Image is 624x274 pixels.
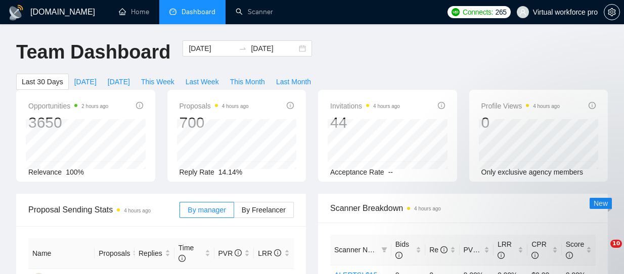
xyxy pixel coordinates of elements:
[464,246,487,254] span: PVR
[102,74,136,90] button: [DATE]
[330,113,400,132] div: 44
[287,102,294,109] span: info-circle
[481,113,560,132] div: 0
[452,8,460,16] img: upwork-logo.png
[242,206,286,214] span: By Freelancer
[236,8,273,16] a: searchScanner
[28,203,180,216] span: Proposal Sending Stats
[531,252,539,259] span: info-circle
[136,102,143,109] span: info-circle
[379,242,389,257] span: filter
[239,44,247,52] span: swap-right
[139,248,163,259] span: Replies
[381,247,387,253] span: filter
[330,202,596,214] span: Scanner Breakdown
[180,168,214,176] span: Reply Rate
[271,74,317,90] button: Last Month
[218,168,242,176] span: 14.14%
[251,43,297,54] input: End date
[604,8,619,16] span: setting
[373,103,400,109] time: 4 hours ago
[481,100,560,112] span: Profile Views
[22,76,63,87] span: Last 30 Days
[334,246,381,254] span: Scanner Name
[180,100,249,112] span: Proposals
[395,252,403,259] span: info-circle
[429,246,448,254] span: Re
[414,206,441,211] time: 4 hours ago
[95,238,135,269] th: Proposals
[66,168,84,176] span: 100%
[230,76,265,87] span: This Month
[189,43,235,54] input: Start date
[239,44,247,52] span: to
[495,7,506,18] span: 265
[141,76,174,87] span: This Week
[276,76,311,87] span: Last Month
[604,4,620,20] button: setting
[330,100,400,112] span: Invitations
[604,8,620,16] a: setting
[590,240,614,264] iframe: Intercom live chat
[119,8,149,16] a: homeHome
[480,246,487,253] span: info-circle
[519,9,526,16] span: user
[180,113,249,132] div: 700
[222,103,249,109] time: 4 hours ago
[108,76,130,87] span: [DATE]
[438,102,445,109] span: info-circle
[28,100,108,112] span: Opportunities
[28,238,95,269] th: Name
[395,240,409,259] span: Bids
[498,252,505,259] span: info-circle
[225,74,271,90] button: This Month
[81,103,108,109] time: 2 hours ago
[8,5,24,21] img: logo
[258,249,281,257] span: LRR
[186,76,219,87] span: Last Week
[179,255,186,262] span: info-circle
[274,249,281,256] span: info-circle
[99,248,130,259] span: Proposals
[610,240,622,248] span: 10
[566,240,585,259] span: Score
[124,208,151,213] time: 4 hours ago
[498,240,512,259] span: LRR
[463,7,493,18] span: Connects:
[136,74,180,90] button: This Week
[566,252,573,259] span: info-circle
[533,103,560,109] time: 4 hours ago
[481,168,584,176] span: Only exclusive agency members
[135,238,174,269] th: Replies
[16,40,170,64] h1: Team Dashboard
[179,244,194,263] span: Time
[180,74,225,90] button: Last Week
[235,249,242,256] span: info-circle
[531,240,547,259] span: CPR
[440,246,448,253] span: info-circle
[218,249,242,257] span: PVR
[28,168,62,176] span: Relevance
[69,74,102,90] button: [DATE]
[74,76,97,87] span: [DATE]
[188,206,226,214] span: By manager
[169,8,176,15] span: dashboard
[330,168,384,176] span: Acceptance Rate
[388,168,393,176] span: --
[28,113,108,132] div: 3650
[16,74,69,90] button: Last 30 Days
[589,102,596,109] span: info-circle
[182,8,215,16] span: Dashboard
